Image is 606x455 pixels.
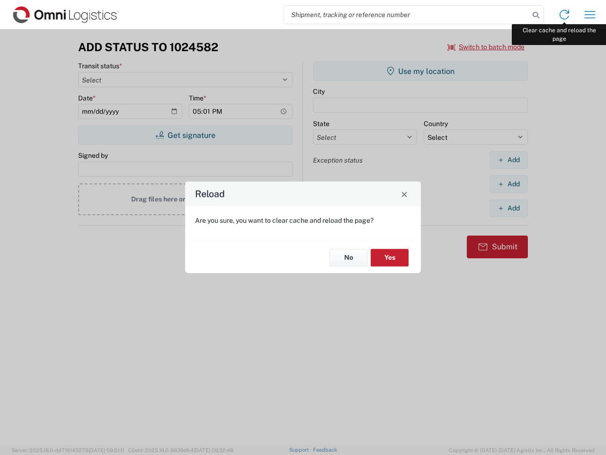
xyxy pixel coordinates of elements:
button: Yes [371,249,409,266]
input: Shipment, tracking or reference number [284,6,529,24]
p: Are you sure, you want to clear cache and reload the page? [195,216,411,225]
button: No [330,249,367,266]
button: Close [398,187,411,200]
h4: Reload [195,187,225,201]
